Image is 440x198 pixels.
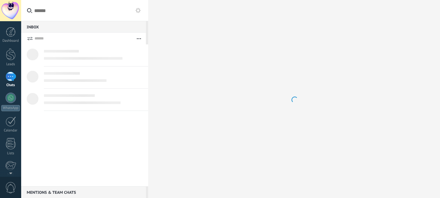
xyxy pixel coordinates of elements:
[1,105,20,111] div: WhatsApp
[21,186,146,198] div: Mentions & Team chats
[132,33,146,44] button: More
[1,39,20,43] div: Dashboard
[1,62,20,67] div: Leads
[1,129,20,133] div: Calendar
[21,21,146,33] div: Inbox
[1,151,20,156] div: Lists
[1,83,20,87] div: Chats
